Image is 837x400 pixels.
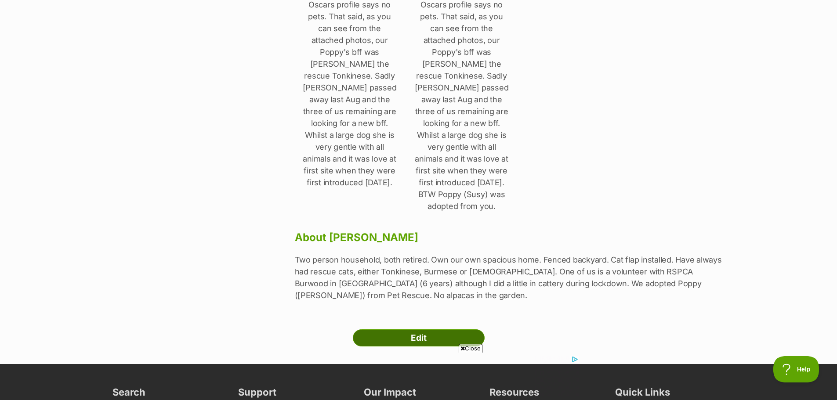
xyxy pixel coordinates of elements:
a: Edit [353,329,485,347]
iframe: Advertisement [259,356,579,396]
iframe: Help Scout Beacon - Open [773,356,819,382]
h3: About [PERSON_NAME] [295,231,728,244]
p: Two person household, both retired. Own our own spacious home. Fenced backyard. Cat flap installe... [295,254,728,301]
span: Close [459,344,482,353]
